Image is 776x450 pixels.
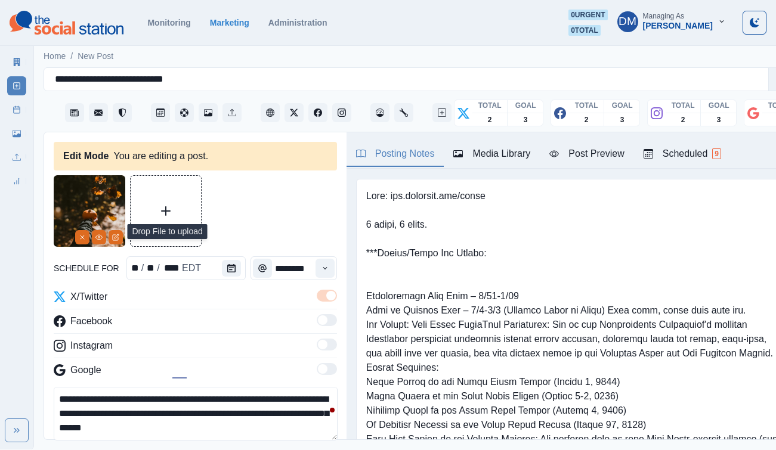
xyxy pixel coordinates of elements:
button: schedule for [222,260,241,277]
nav: breadcrumb [44,50,113,63]
button: Post Schedule [151,103,170,122]
p: GOAL [515,100,536,111]
button: Facebook [308,103,327,122]
div: schedule for [181,261,202,275]
button: Time [316,259,335,278]
button: Instagram [332,103,351,122]
button: Twitter [285,103,304,122]
button: Content Pool [175,103,194,122]
p: 2 [488,114,492,125]
span: 0 urgent [568,10,607,20]
p: Google [70,363,101,377]
a: Marketing [210,18,249,27]
button: Uploads [222,103,242,122]
button: Administration [394,103,413,122]
button: Expand [5,418,29,442]
a: New Post [78,50,113,63]
p: X/Twitter [70,290,107,304]
div: Managing As [643,12,684,20]
p: GOAL [709,100,729,111]
div: Time [251,256,337,280]
button: Remove [75,230,89,244]
div: You are editing a post. [54,142,337,170]
button: Upload Media [131,176,201,246]
button: Create New Post [432,103,452,122]
a: New Post [7,76,26,95]
button: Managing As[PERSON_NAME] [608,10,735,33]
div: [PERSON_NAME] [643,21,713,31]
a: Review Summary [7,172,26,191]
div: schedule for [161,261,181,272]
p: Facebook [70,314,112,328]
div: schedule for [126,256,246,280]
img: eigne1pz6n6rdgzftves [54,175,125,247]
p: TOTAL [575,100,598,111]
a: Administration [268,18,327,27]
div: Edit Mode [63,149,109,163]
p: 2 [585,114,589,125]
p: 3 [717,114,721,125]
p: GOAL [612,100,633,111]
div: schedule for [145,261,156,272]
a: Monitoring [147,18,190,27]
p: TOTAL [478,100,502,111]
p: TOTAL [672,100,695,111]
div: Date [129,261,202,275]
label: schedule for [54,262,119,275]
a: Uploads [7,148,26,167]
a: Media Library [7,124,26,143]
button: Stream [65,103,84,122]
button: Toggle Mode [743,11,766,35]
button: Messages [89,103,108,122]
p: 3 [524,114,528,125]
div: schedule for [129,261,140,272]
button: Media Library [199,103,218,122]
img: logoTextSVG.62801f218bc96a9b266caa72a09eb111.svg [10,11,123,35]
span: 0 total [568,25,601,36]
div: Post Preview [549,147,624,161]
button: Dashboard [370,103,389,122]
p: 2 [681,114,685,125]
span: 9 [712,148,721,159]
div: Media Library [453,147,530,161]
a: Post Schedule [7,100,26,119]
span: / [70,50,73,63]
button: Client Website [261,103,280,122]
button: Time [253,259,272,278]
div: Scheduled [644,147,721,161]
p: 3 [620,114,624,125]
button: Edit Media [109,230,123,244]
div: / [156,261,160,275]
div: Posting Notes [356,147,435,161]
p: Instagram [70,339,113,353]
div: Darwin Manalo [619,7,636,36]
div: / [140,261,145,275]
a: Home [44,50,66,63]
button: Reviews [113,103,132,122]
button: View Media [92,230,106,244]
a: Marketing Summary [7,52,26,72]
input: Select Time [251,256,337,280]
